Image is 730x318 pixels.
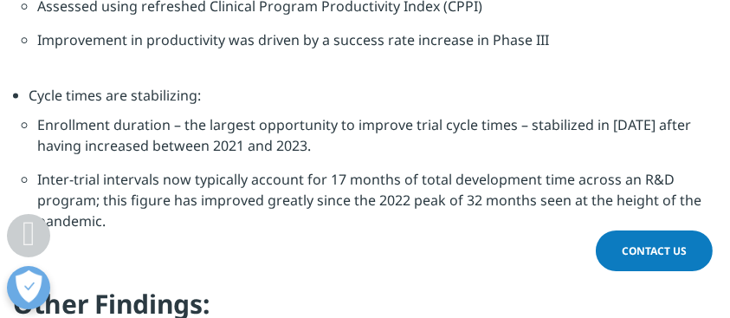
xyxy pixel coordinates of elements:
a: Contact Us [596,230,713,271]
li: Improvement in productivity was driven by a success rate increase in Phase III [37,29,708,63]
li: Enrollment duration – the largest opportunity to improve trial cycle times – stabilized in [DATE]... [37,114,708,169]
li: Inter-trial intervals now typically account for 17 months of total development time across an R&D... [37,169,708,244]
span: Contact Us [622,243,687,258]
button: Open Preferences [7,266,50,309]
li: Cycle times are stabilizing: [29,85,717,266]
